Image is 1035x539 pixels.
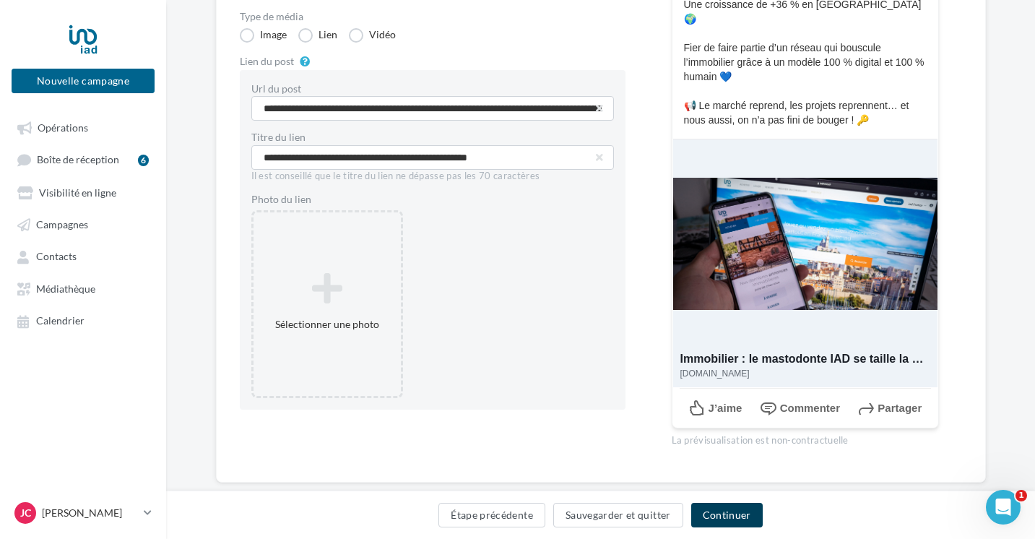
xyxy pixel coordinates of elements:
span: Commenter [780,402,840,414]
button: Continuer [691,503,763,527]
div: Il est conseillé que le titre du lien ne dépasse pas les 70 caractères [251,170,614,183]
a: JC [PERSON_NAME] [12,499,155,527]
span: Contacts [36,251,77,263]
label: Titre du lien [251,132,614,142]
span: J’aime [709,402,742,414]
a: Calendrier [9,307,157,333]
span: Campagnes [36,218,88,230]
div: 6 [138,155,149,166]
div: La prévisualisation est non-contractuelle [672,428,939,447]
span: 1 [1015,490,1027,501]
button: Nouvelle campagne [12,69,155,93]
label: Lien [298,28,337,43]
a: Campagnes [9,211,157,237]
button: Étape précédente [438,503,545,527]
span: Calendrier [36,315,85,327]
label: Url du post [251,84,301,94]
p: [PERSON_NAME] [42,506,138,520]
a: Médiathèque [9,275,157,301]
label: Type de média [240,12,625,22]
label: Lien du post [240,56,294,66]
label: Vidéo [349,28,396,43]
div: Immobilier : le mastodonte IAD se taille la part du lion [680,350,929,368]
span: Opérations [38,121,88,134]
span: JC [20,506,31,520]
button: Sauvegarder et quitter [553,503,683,527]
div: [DOMAIN_NAME] [680,368,929,380]
label: Image [240,28,287,43]
a: Contacts [9,243,157,269]
span: Partager [878,402,922,414]
span: Médiathèque [36,283,95,295]
span: Visibilité en ligne [39,186,116,199]
a: Opérations [9,114,157,140]
a: Boîte de réception6 [9,146,157,173]
a: Visibilité en ligne [9,179,157,205]
label: Photo du lien [251,194,403,204]
iframe: Intercom live chat [986,490,1021,525]
span: Boîte de réception [37,154,119,166]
